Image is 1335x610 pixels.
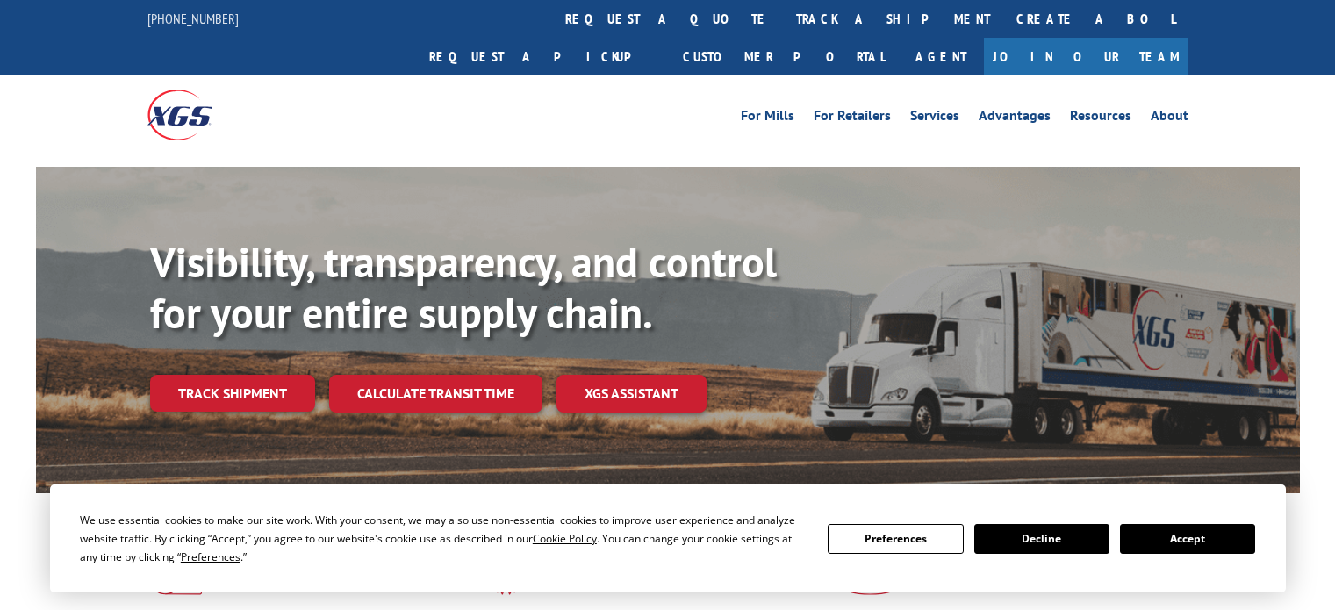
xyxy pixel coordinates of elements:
button: Accept [1120,524,1255,554]
button: Preferences [828,524,963,554]
div: Cookie Consent Prompt [50,484,1286,592]
a: Resources [1070,109,1131,128]
a: Join Our Team [984,38,1188,75]
a: XGS ASSISTANT [556,375,707,413]
a: [PHONE_NUMBER] [147,10,239,27]
a: About [1151,109,1188,128]
span: Cookie Policy [533,531,597,546]
div: We use essential cookies to make our site work. With your consent, we may also use non-essential ... [80,511,807,566]
button: Decline [974,524,1109,554]
a: For Retailers [814,109,891,128]
a: Advantages [979,109,1051,128]
span: Preferences [181,549,240,564]
b: Visibility, transparency, and control for your entire supply chain. [150,234,777,340]
a: Calculate transit time [329,375,542,413]
a: Services [910,109,959,128]
a: Request a pickup [416,38,670,75]
a: For Mills [741,109,794,128]
a: Track shipment [150,375,315,412]
a: Agent [898,38,984,75]
a: Customer Portal [670,38,898,75]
